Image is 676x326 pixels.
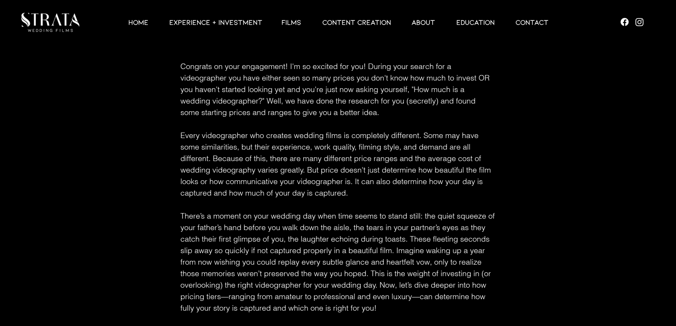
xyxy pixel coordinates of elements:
[312,17,401,27] a: CONTENT CREATION
[21,13,79,32] img: LUX STRATA TEST_edited.png
[318,17,395,27] p: CONTENT CREATION
[118,17,159,27] a: HOME
[446,17,505,27] a: EDUCATION
[452,17,499,27] p: EDUCATION
[165,17,267,27] p: EXPERIENCE + INVESTMENT
[180,130,493,198] span: Every videographer who creates wedding films is completely different. Some may have some similari...
[511,17,553,27] p: Contact
[180,61,492,117] span: Congrats on your engagement! I'm so excited for you! During your search for a videographer you ha...
[505,17,559,27] a: Contact
[159,17,271,27] a: EXPERIENCE + INVESTMENT
[124,17,153,27] p: HOME
[277,17,305,27] p: Films
[81,17,595,27] nav: Site
[271,17,312,27] a: Films
[180,211,497,313] span: There’s a moment on your wedding day when time seems to stand still: the quiet squeeze of your fa...
[401,17,446,27] a: ABOUT
[619,17,645,27] ul: Social Bar
[407,17,439,27] p: ABOUT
